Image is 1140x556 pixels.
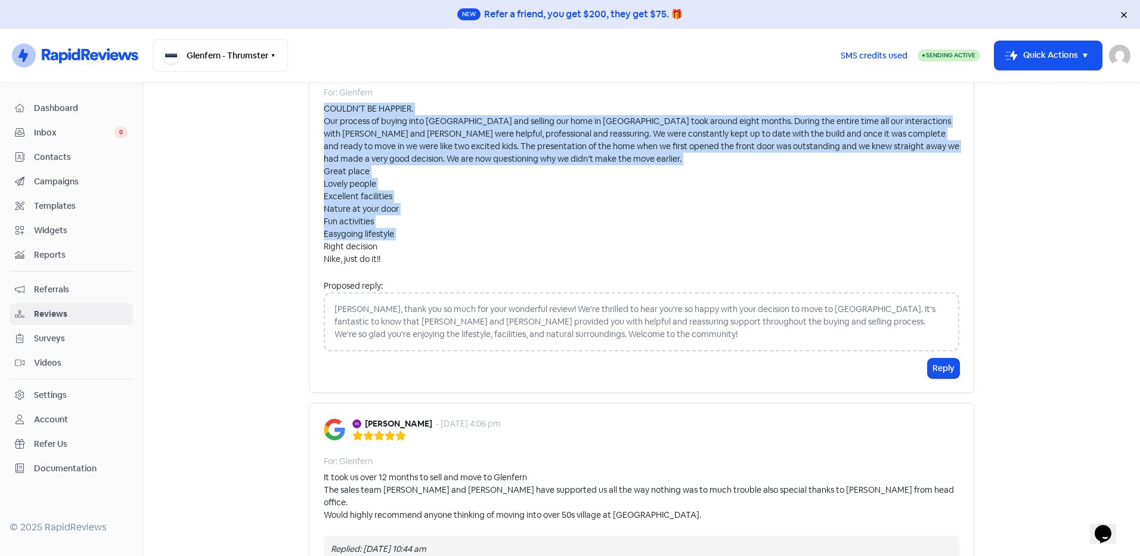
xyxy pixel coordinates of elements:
[10,328,133,350] a: Surveys
[34,249,128,261] span: Reports
[10,122,133,144] a: Inbox 0
[831,48,918,61] a: SMS credits used
[457,8,481,20] span: New
[436,418,501,430] div: - [DATE] 4:06 pm
[484,7,683,21] div: Refer a friend, you get $200, they get $75. 🎁
[34,283,128,296] span: Referrals
[34,175,128,188] span: Campaigns
[926,51,975,59] span: Sending Active
[324,280,959,292] div: Proposed reply:
[34,413,68,426] div: Account
[10,171,133,193] a: Campaigns
[1090,508,1128,544] iframe: chat widget
[10,433,133,455] a: Refer Us
[324,292,959,351] div: [PERSON_NAME], thank you so much for your wonderful review! We're thrilled to hear you're so happ...
[34,126,114,139] span: Inbox
[10,303,133,325] a: Reviews
[841,50,907,62] span: SMS credits used
[324,455,373,468] div: For: Glenfern
[928,359,959,378] button: Reply
[1109,45,1130,66] img: User
[10,409,133,431] a: Account
[324,471,959,521] div: It took us over 12 months to sell and move to Glenfern The sales team [PERSON_NAME] and [PERSON_N...
[34,308,128,320] span: Reviews
[365,418,432,430] b: [PERSON_NAME]
[10,146,133,168] a: Contacts
[34,102,128,115] span: Dashboard
[995,41,1102,70] button: Quick Actions
[352,419,361,428] img: Avatar
[34,332,128,345] span: Surveys
[918,48,980,63] a: Sending Active
[34,462,128,475] span: Documentation
[34,200,128,212] span: Templates
[324,419,345,440] img: Image
[34,389,67,401] div: Settings
[34,151,128,163] span: Contacts
[10,520,133,535] div: © 2025 RapidReviews
[34,357,128,369] span: Videos
[10,458,133,480] a: Documentation
[10,244,133,266] a: Reports
[10,384,133,406] a: Settings
[10,195,133,217] a: Templates
[114,126,128,138] span: 0
[324,87,373,99] div: For: Glenfern
[10,279,133,301] a: Referrals
[324,103,959,265] div: COULDN’T BE HAPPIER. Our process of buying into [GEOGRAPHIC_DATA] and selling our home in [GEOGRA...
[34,438,128,450] span: Refer Us
[10,97,133,119] a: Dashboard
[34,224,128,237] span: Widgets
[10,220,133,242] a: Widgets
[331,543,426,554] i: Replied: [DATE] 10:44 am
[10,352,133,374] a: Videos
[153,39,288,72] button: Glenfern - Thrumster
